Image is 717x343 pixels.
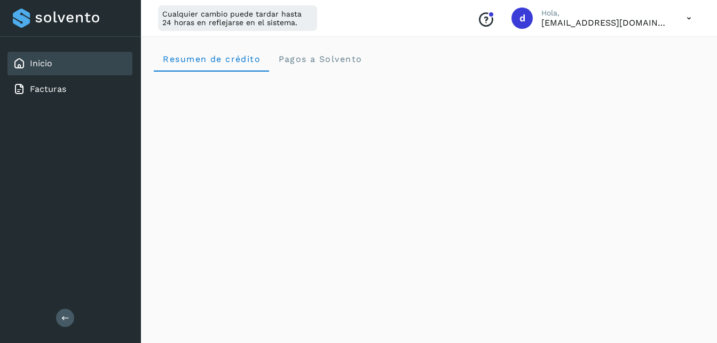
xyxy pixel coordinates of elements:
a: Inicio [30,58,52,68]
div: Cualquier cambio puede tardar hasta 24 horas en reflejarse en el sistema. [158,5,317,31]
div: Inicio [7,52,132,75]
a: Facturas [30,84,66,94]
div: Facturas [7,77,132,101]
p: direccion@temmsa.com.mx [541,18,669,28]
span: Pagos a Solvento [278,54,362,64]
span: Resumen de crédito [162,54,261,64]
p: Hola, [541,9,669,18]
